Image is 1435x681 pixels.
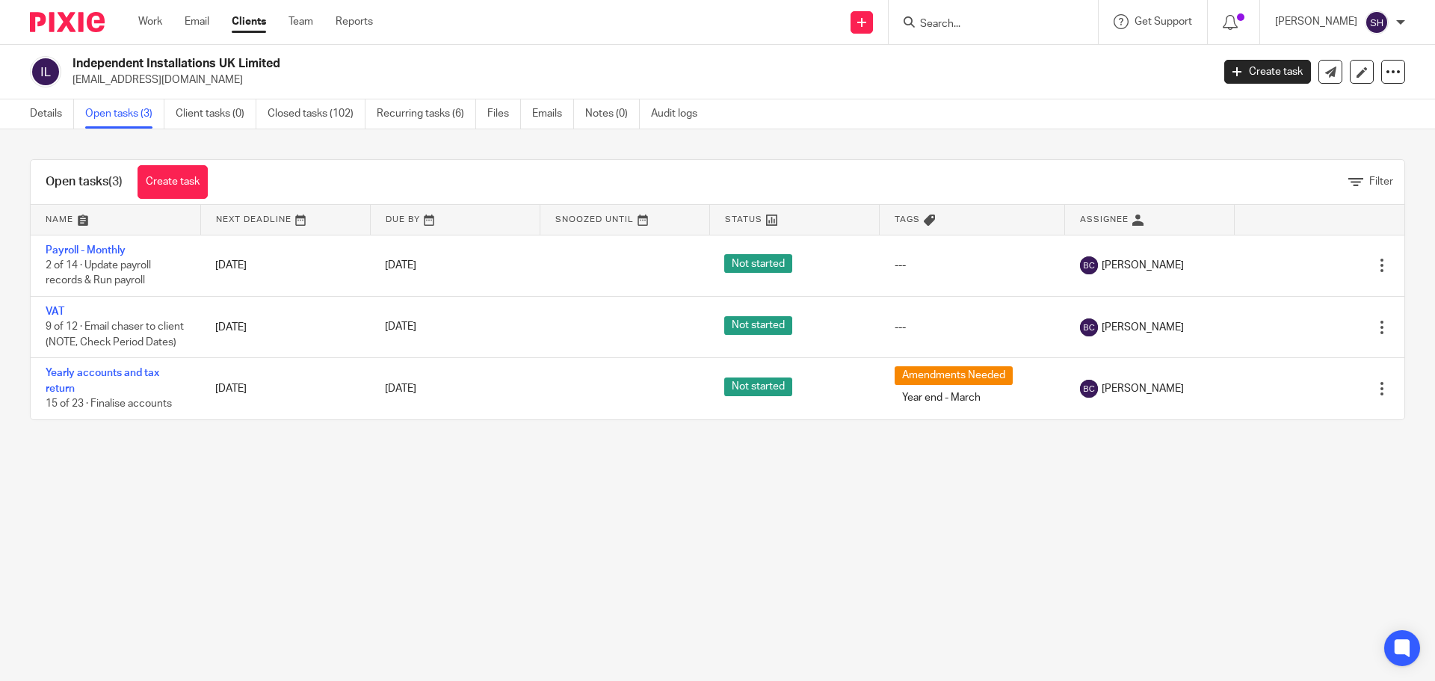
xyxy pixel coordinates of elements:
[1224,60,1311,84] a: Create task
[385,260,416,271] span: [DATE]
[724,316,792,335] span: Not started
[385,322,416,333] span: [DATE]
[895,215,920,224] span: Tags
[555,215,634,224] span: Snoozed Until
[46,322,184,348] span: 9 of 12 · Email chaser to client (NOTE, Check Period Dates)
[1080,256,1098,274] img: svg%3E
[268,99,365,129] a: Closed tasks (102)
[176,99,256,129] a: Client tasks (0)
[487,99,521,129] a: Files
[1369,176,1393,187] span: Filter
[46,368,159,393] a: Yearly accounts and tax return
[724,254,792,273] span: Not started
[138,14,162,29] a: Work
[1365,10,1389,34] img: svg%3E
[200,296,370,357] td: [DATE]
[46,398,172,409] span: 15 of 23 · Finalise accounts
[1102,320,1184,335] span: [PERSON_NAME]
[1080,318,1098,336] img: svg%3E
[895,366,1013,385] span: Amendments Needed
[108,176,123,188] span: (3)
[895,320,1050,335] div: ---
[46,245,126,256] a: Payroll - Monthly
[585,99,640,129] a: Notes (0)
[336,14,373,29] a: Reports
[30,56,61,87] img: svg%3E
[919,18,1053,31] input: Search
[30,99,74,129] a: Details
[895,389,988,407] span: Year end - March
[385,383,416,394] span: [DATE]
[288,14,313,29] a: Team
[1275,14,1357,29] p: [PERSON_NAME]
[185,14,209,29] a: Email
[85,99,164,129] a: Open tasks (3)
[200,235,370,296] td: [DATE]
[232,14,266,29] a: Clients
[651,99,709,129] a: Audit logs
[138,165,208,199] a: Create task
[200,358,370,419] td: [DATE]
[725,215,762,224] span: Status
[30,12,105,32] img: Pixie
[532,99,574,129] a: Emails
[72,56,976,72] h2: Independent Installations UK Limited
[1102,258,1184,273] span: [PERSON_NAME]
[377,99,476,129] a: Recurring tasks (6)
[1080,380,1098,398] img: svg%3E
[46,174,123,190] h1: Open tasks
[1135,16,1192,27] span: Get Support
[895,258,1050,273] div: ---
[46,306,64,317] a: VAT
[72,73,1202,87] p: [EMAIL_ADDRESS][DOMAIN_NAME]
[1102,381,1184,396] span: [PERSON_NAME]
[46,260,151,286] span: 2 of 14 · Update payroll records & Run payroll
[724,378,792,396] span: Not started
